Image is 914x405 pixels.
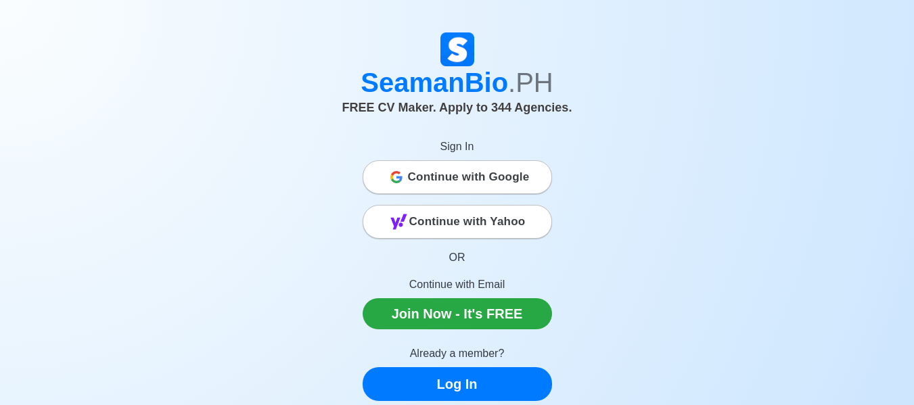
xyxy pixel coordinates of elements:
p: OR [363,249,552,266]
button: Continue with Yahoo [363,205,552,239]
p: Sign In [363,139,552,155]
a: Join Now - It's FREE [363,298,552,329]
p: Already a member? [363,346,552,362]
img: Logo [440,32,474,66]
p: Continue with Email [363,277,552,293]
span: FREE CV Maker. Apply to 344 Agencies. [342,101,572,114]
span: Continue with Google [408,164,530,191]
span: Continue with Yahoo [409,208,526,235]
button: Continue with Google [363,160,552,194]
a: Log In [363,367,552,401]
h1: SeamanBio [82,66,833,99]
span: .PH [508,68,553,97]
